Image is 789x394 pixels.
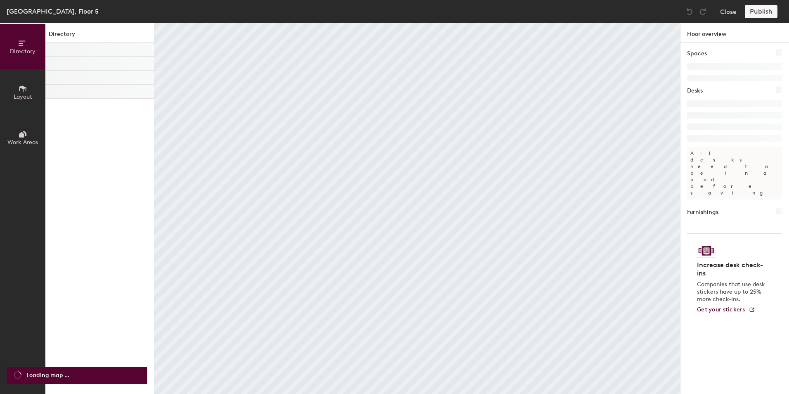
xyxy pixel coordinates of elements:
[7,6,99,17] div: [GEOGRAPHIC_DATA], Floor 5
[45,30,154,43] h1: Directory
[697,281,768,303] p: Companies that use desk stickers have up to 25% more check-ins.
[154,23,680,394] canvas: Map
[687,208,718,217] h1: Furnishings
[697,244,716,258] img: Sticker logo
[720,5,737,18] button: Close
[685,7,694,16] img: Undo
[697,261,768,278] h4: Increase desk check-ins
[687,86,703,95] h1: Desks
[697,306,745,313] span: Get your stickers
[687,49,707,58] h1: Spaces
[10,48,35,55] span: Directory
[14,93,32,100] span: Layout
[699,7,707,16] img: Redo
[680,23,789,43] h1: Floor overview
[697,306,755,313] a: Get your stickers
[687,147,782,199] p: All desks need to be in a pod before saving
[7,139,38,146] span: Work Areas
[26,371,69,380] span: Loading map ...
